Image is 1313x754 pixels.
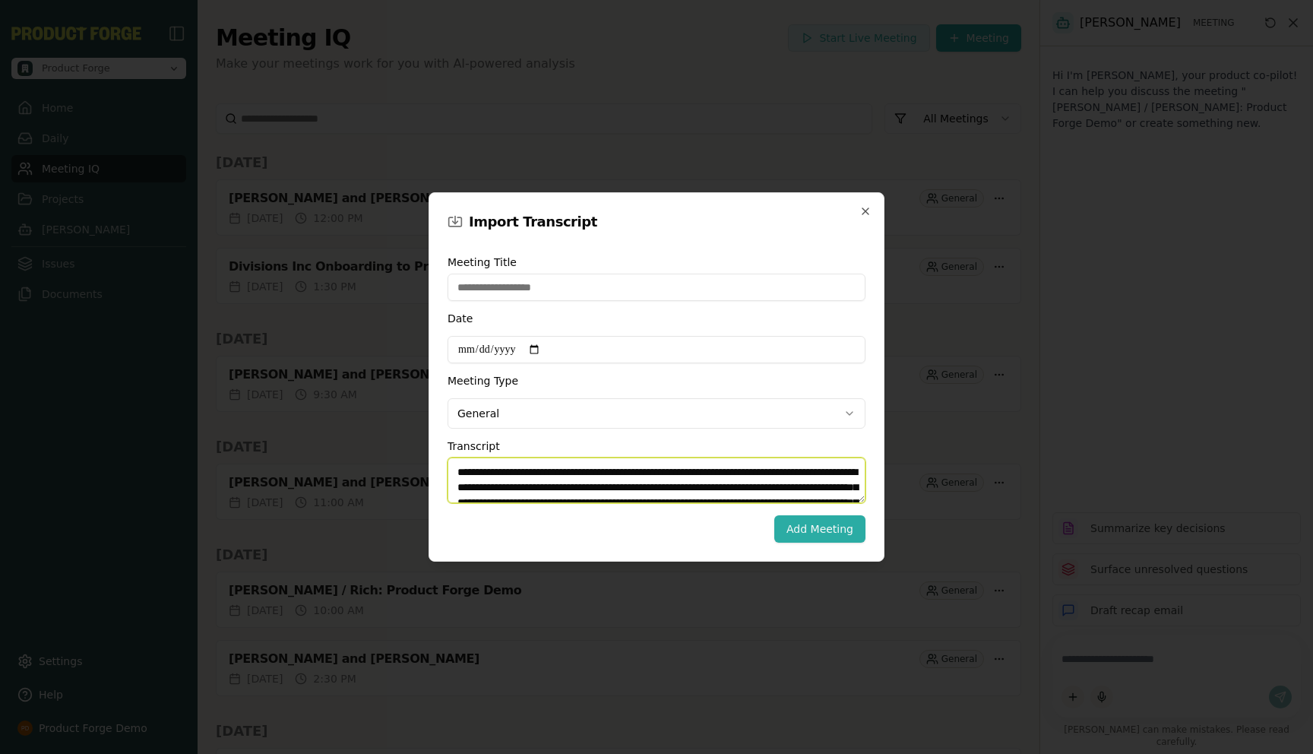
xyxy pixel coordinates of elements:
label: Date [448,313,644,324]
h2: Import Transcript [469,211,597,233]
label: Meeting Title [448,257,865,268]
label: Meeting Type [448,375,644,386]
button: Add Meeting [774,515,865,543]
label: Transcript [448,441,500,451]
